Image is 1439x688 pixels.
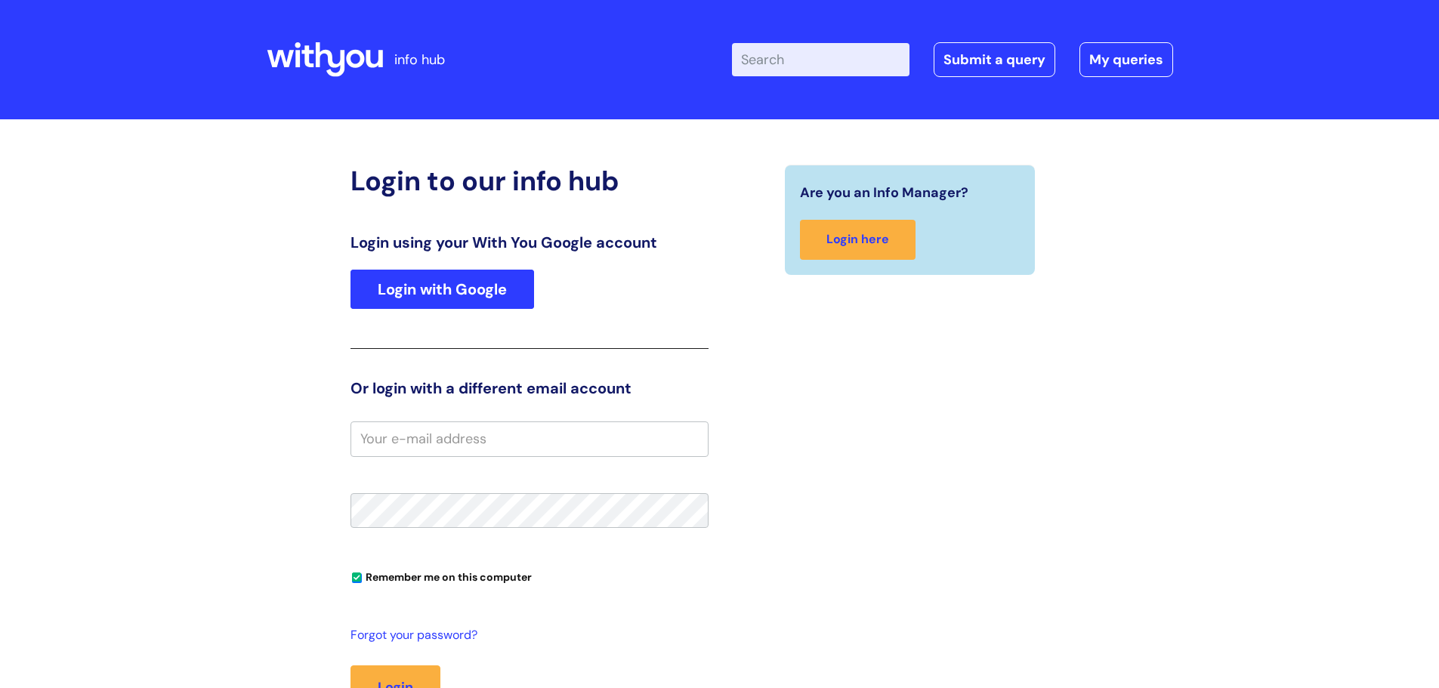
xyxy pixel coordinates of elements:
input: Remember me on this computer [352,573,362,583]
div: You can uncheck this option if you're logging in from a shared device [350,564,709,588]
label: Remember me on this computer [350,567,532,584]
h2: Login to our info hub [350,165,709,197]
a: Forgot your password? [350,625,701,646]
a: Login here [800,220,916,260]
span: Are you an Info Manager? [800,180,968,205]
a: Submit a query [934,42,1055,77]
input: Search [732,43,909,76]
a: My queries [1079,42,1173,77]
h3: Or login with a different email account [350,379,709,397]
h3: Login using your With You Google account [350,233,709,251]
input: Your e-mail address [350,421,709,456]
p: info hub [394,48,445,72]
a: Login with Google [350,270,534,309]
